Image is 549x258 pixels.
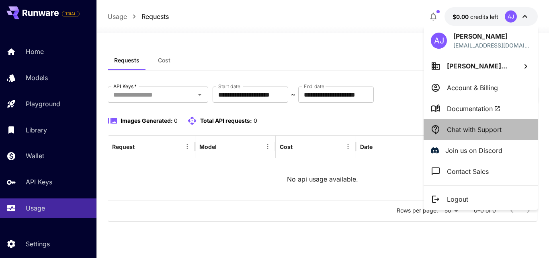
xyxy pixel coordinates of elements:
[447,194,468,204] p: Logout
[453,41,531,50] div: ashwin@piccu.art
[447,62,507,70] span: [PERSON_NAME]...
[431,33,447,49] div: AJ
[453,41,531,50] p: [EMAIL_ADDRESS][DOMAIN_NAME]
[445,146,502,155] p: Join us on Discord
[447,125,502,134] p: Chat with Support
[447,83,498,93] p: Account & Billing
[447,167,489,176] p: Contact Sales
[424,55,538,77] button: [PERSON_NAME]...
[453,31,531,41] p: [PERSON_NAME]
[447,104,500,114] span: Documentation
